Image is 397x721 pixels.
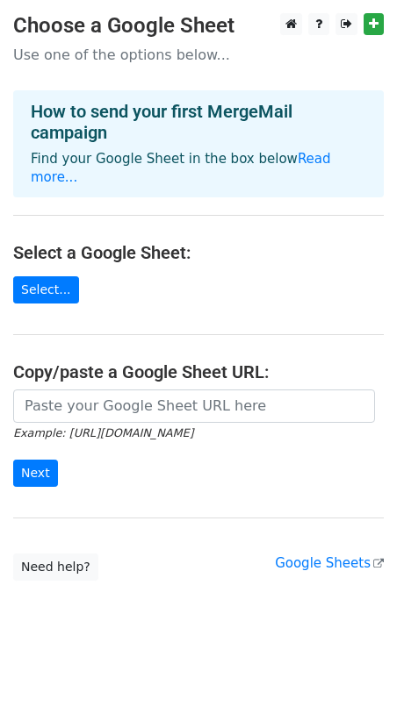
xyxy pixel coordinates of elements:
a: Select... [13,276,79,303]
h3: Choose a Google Sheet [13,13,384,39]
p: Find your Google Sheet in the box below [31,150,366,187]
a: Need help? [13,553,98,581]
h4: Copy/paste a Google Sheet URL: [13,361,384,382]
h4: Select a Google Sheet: [13,242,384,263]
input: Next [13,460,58,487]
input: Paste your Google Sheet URL here [13,389,375,423]
h4: How to send your first MergeMail campaign [31,101,366,143]
a: Read more... [31,151,331,185]
a: Google Sheets [275,555,384,571]
small: Example: [URL][DOMAIN_NAME] [13,426,193,439]
p: Use one of the options below... [13,46,384,64]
